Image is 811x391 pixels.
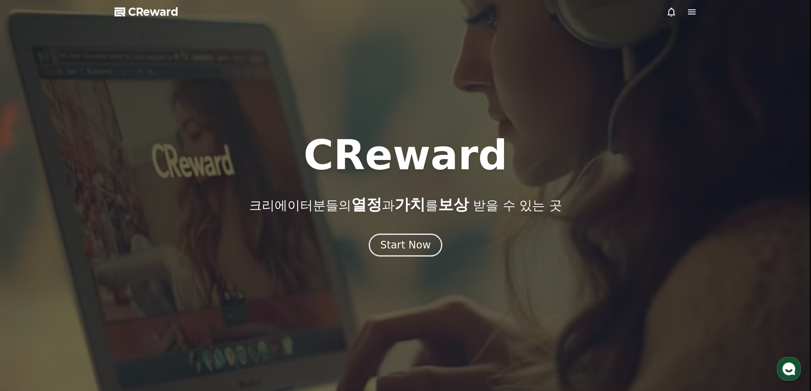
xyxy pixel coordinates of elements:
a: 홈 [3,270,56,291]
p: 크리에이터분들의 과 를 받을 수 있는 곳 [249,196,562,213]
span: 열정 [351,196,382,213]
div: Start Now [380,238,431,252]
button: Start Now [369,234,442,257]
a: 대화 [56,270,110,291]
span: 대화 [78,283,88,290]
a: CReward [115,5,178,19]
span: CReward [128,5,178,19]
a: Start Now [369,242,442,250]
span: 가치 [395,196,425,213]
span: 홈 [27,283,32,289]
span: 설정 [132,283,142,289]
a: 설정 [110,270,163,291]
h1: CReward [304,135,507,176]
span: 보상 [438,196,469,213]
